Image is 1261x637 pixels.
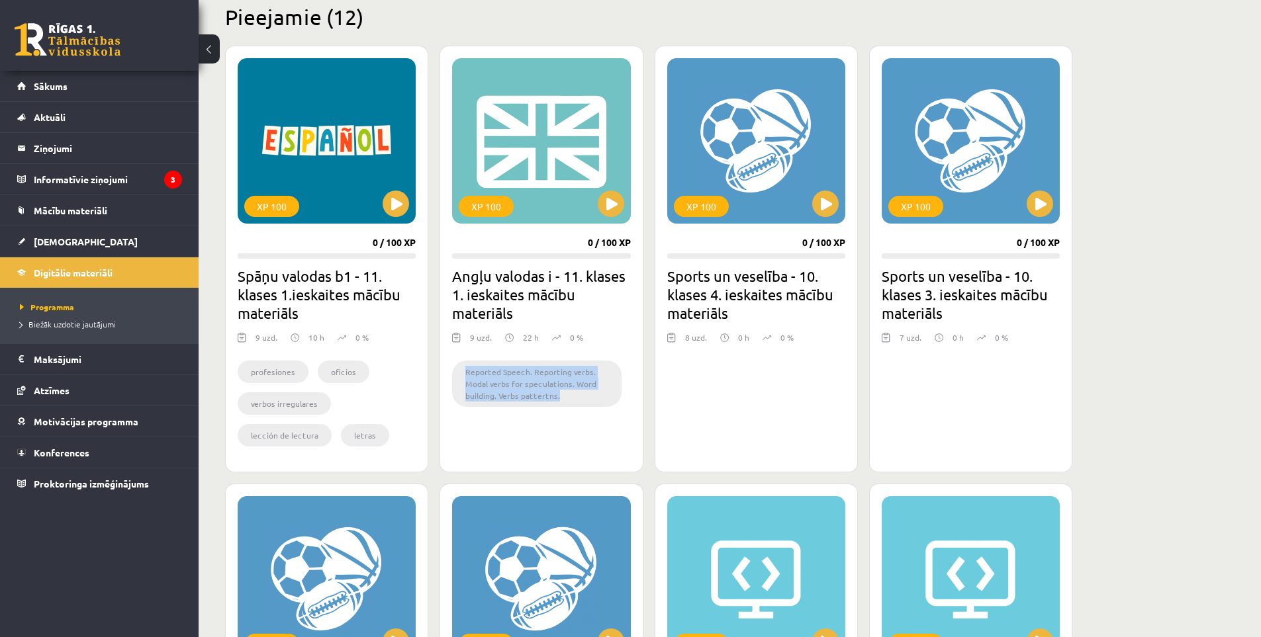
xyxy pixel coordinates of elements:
a: Motivācijas programma [17,406,182,437]
span: Programma [20,302,74,312]
h2: Sports un veselība - 10. klases 3. ieskaites mācību materiāls [882,267,1060,322]
div: 9 uzd. [256,331,277,351]
legend: Maksājumi [34,344,182,374]
a: Informatīvie ziņojumi3 [17,164,182,194]
p: 10 h [308,331,324,343]
a: Maksājumi [17,344,182,374]
h2: Angļu valodas i - 11. klases 1. ieskaites mācību materiāls [452,267,630,322]
h2: Spāņu valodas b1 - 11. klases 1.ieskaites mācību materiāls [238,267,416,322]
p: 0 h [738,331,749,343]
div: 9 uzd. [470,331,492,351]
legend: Informatīvie ziņojumi [34,164,182,194]
a: Proktoringa izmēģinājums [17,468,182,499]
span: Biežāk uzdotie jautājumi [20,319,116,329]
li: verbos irregulares [238,392,331,415]
p: 0 % [570,331,583,343]
p: 0 h [953,331,964,343]
a: Atzīmes [17,375,182,405]
p: 0 % [355,331,369,343]
div: XP 100 [888,196,943,217]
span: [DEMOGRAPHIC_DATA] [34,235,138,247]
p: 0 % [780,331,794,343]
legend: Ziņojumi [34,133,182,163]
span: Atzīmes [34,384,70,396]
span: Aktuāli [34,111,66,123]
li: lección de lectura [238,424,332,446]
a: Mācību materiāli [17,195,182,226]
span: Motivācijas programma [34,415,138,427]
li: oficios [318,361,369,383]
div: 8 uzd. [685,331,707,351]
div: XP 100 [244,196,299,217]
span: Mācību materiāli [34,204,107,216]
a: Biežāk uzdotie jautājumi [20,318,185,330]
li: profesiones [238,361,308,383]
a: Sākums [17,71,182,101]
h2: Pieejamie (12) [225,4,1072,30]
span: Sākums [34,80,68,92]
span: Proktoringa izmēģinājums [34,478,149,489]
div: XP 100 [459,196,514,217]
a: Konferences [17,437,182,468]
div: XP 100 [674,196,729,217]
a: Rīgas 1. Tālmācības vidusskola [15,23,120,56]
li: Reported Speech. Reporting verbs. Modal verbs for speculations. Word building. Verbs pattertns. [452,361,621,407]
a: Digitālie materiāli [17,257,182,288]
a: Ziņojumi [17,133,182,163]
span: Konferences [34,446,89,458]
li: letras [341,424,389,446]
a: Programma [20,301,185,313]
div: 7 uzd. [900,331,921,351]
p: 22 h [523,331,539,343]
a: [DEMOGRAPHIC_DATA] [17,226,182,257]
span: Digitālie materiāli [34,267,113,278]
a: Aktuāli [17,102,182,132]
p: 0 % [995,331,1008,343]
h2: Sports un veselība - 10. klases 4. ieskaites mācību materiāls [667,267,845,322]
i: 3 [164,171,182,189]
